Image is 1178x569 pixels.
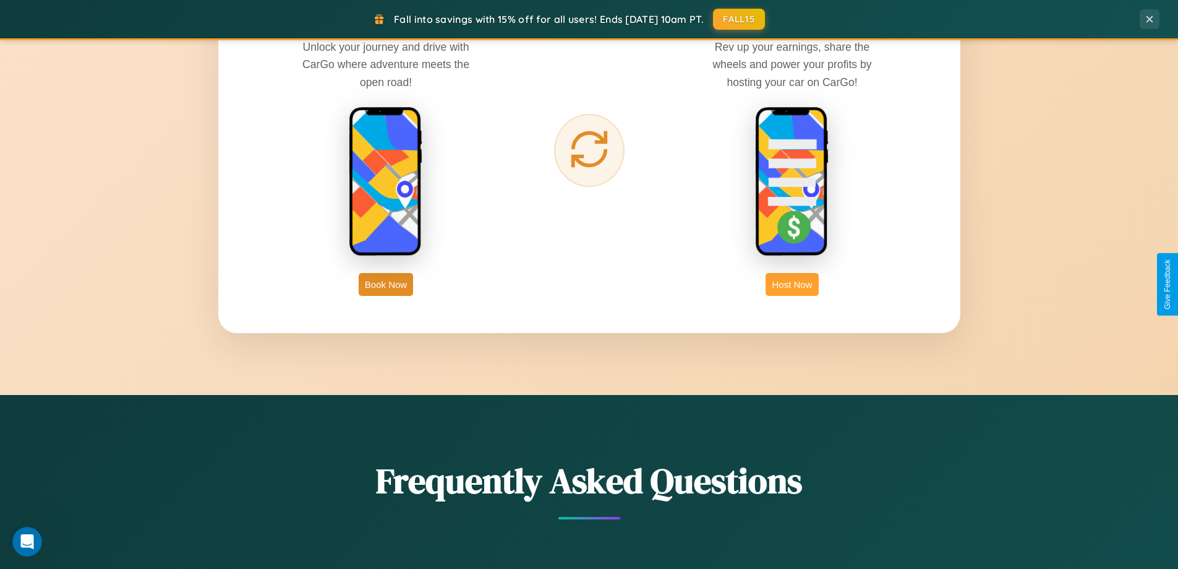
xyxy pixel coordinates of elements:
div: Give Feedback [1163,259,1172,310]
img: host phone [755,106,829,258]
h2: Frequently Asked Questions [218,457,960,505]
img: rent phone [349,106,423,258]
p: Rev up your earnings, share the wheels and power your profits by hosting your car on CarGo! [699,38,885,90]
iframe: Intercom live chat [12,527,42,557]
button: Book Now [359,273,413,296]
span: Fall into savings with 15% off for all users! Ends [DATE] 10am PT. [394,13,704,25]
p: Unlock your journey and drive with CarGo where adventure meets the open road! [293,38,479,90]
button: Host Now [766,273,818,296]
button: FALL15 [713,9,765,30]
